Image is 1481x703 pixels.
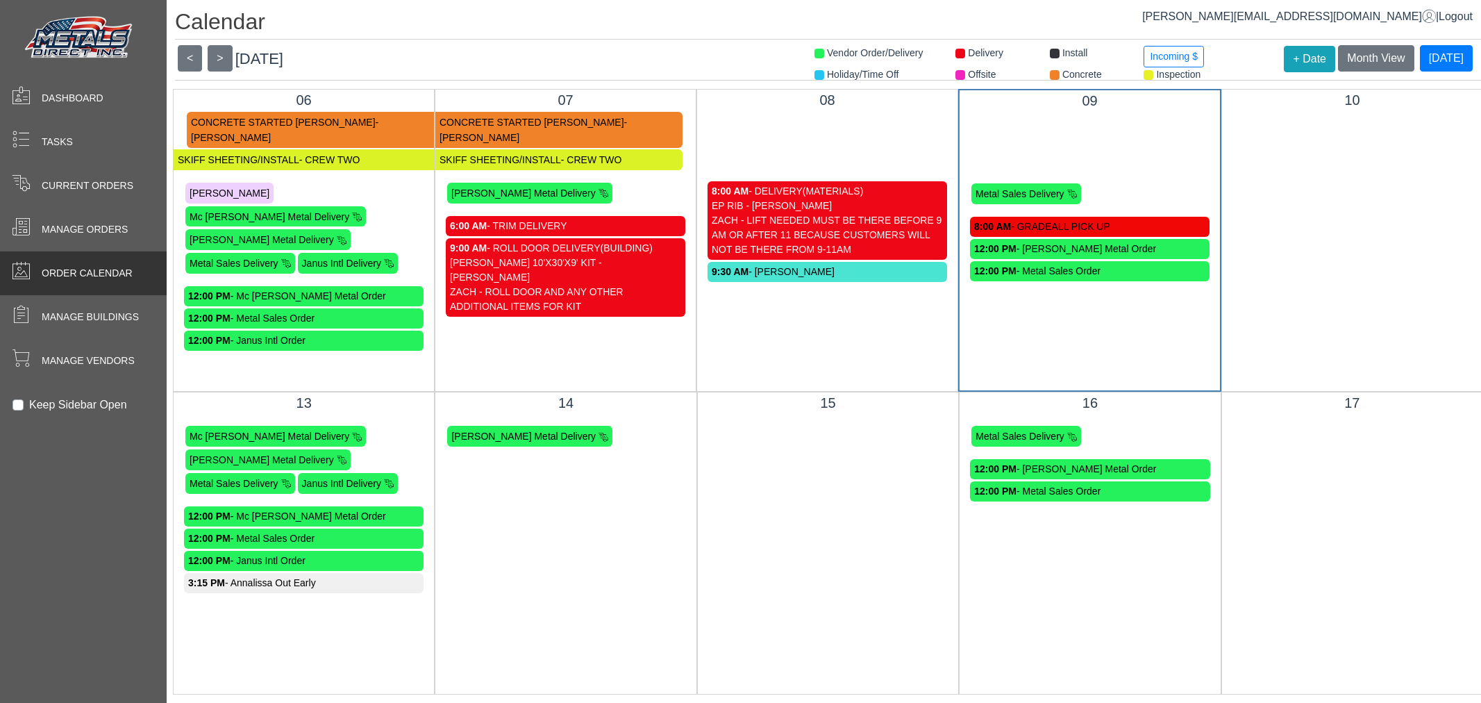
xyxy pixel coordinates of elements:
[190,188,269,199] span: [PERSON_NAME]
[968,47,1003,58] span: Delivery
[190,234,334,245] span: [PERSON_NAME] Metal Delivery
[974,486,1016,497] strong: 12:00 PM
[188,576,419,590] div: - Annalissa Out Early
[450,241,681,256] div: - ROLL DOOR DELIVERY
[1156,69,1200,80] span: Inspection
[191,117,378,143] span: - [PERSON_NAME]
[188,533,231,544] strong: 12:00 PM
[712,199,943,213] div: EP RIB - [PERSON_NAME]
[302,478,381,489] span: Janus Intl Delivery
[440,117,624,128] span: CONCRETE STARTED [PERSON_NAME]
[974,463,1016,474] strong: 12:00 PM
[188,554,419,568] div: - Janus Intl Order
[974,265,1016,276] strong: 12:00 PM
[1232,392,1472,413] div: 17
[1232,90,1472,110] div: 10
[178,154,299,165] span: SKIFF SHEETING/INSTALL
[974,462,1205,477] div: - [PERSON_NAME] Metal Order
[446,392,685,413] div: 14
[188,335,231,346] strong: 12:00 PM
[450,220,487,231] strong: 6:00 AM
[1142,8,1473,25] div: |
[970,392,1210,413] div: 16
[1420,45,1473,72] button: [DATE]
[1062,69,1102,80] span: Concrete
[178,45,202,72] button: <
[42,266,133,281] span: Order Calendar
[184,392,424,413] div: 13
[1338,45,1414,72] button: Month View
[21,13,139,64] img: Metals Direct Inc Logo
[974,484,1205,499] div: - Metal Sales Order
[446,90,685,110] div: 07
[190,431,349,442] span: Mc [PERSON_NAME] Metal Delivery
[1142,10,1436,22] a: [PERSON_NAME][EMAIL_ADDRESS][DOMAIN_NAME]
[190,454,334,465] span: [PERSON_NAME] Metal Delivery
[561,154,622,165] span: - CREW TWO
[190,258,278,269] span: Metal Sales Delivery
[974,221,1011,232] strong: 8:00 AM
[1284,46,1335,72] button: + Date
[188,290,231,301] strong: 12:00 PM
[175,8,1481,40] h1: Calendar
[440,154,561,165] span: SKIFF SHEETING/INSTALL
[712,265,943,279] div: - [PERSON_NAME]
[190,478,278,489] span: Metal Sales Delivery
[188,289,419,304] div: - Mc [PERSON_NAME] Metal Order
[42,222,128,237] span: Manage Orders
[712,213,943,257] div: ZACH - LIFT NEEDED MUST BE THERE BEFORE 9 AM OR AFTER 11 BECAUSE CUSTOMERS WILL NOT BE THERE FROM...
[1144,46,1203,67] button: Incoming $
[601,242,653,254] span: (BUILDING)
[451,188,596,199] span: [PERSON_NAME] Metal Delivery
[712,185,748,197] strong: 8:00 AM
[974,220,1205,234] div: - GRADEALL PICK UP
[450,219,681,233] div: - TRIM DELIVERY
[188,555,231,566] strong: 12:00 PM
[450,242,487,254] strong: 9:00 AM
[1062,47,1088,58] span: Install
[299,154,360,165] span: - CREW TWO
[708,90,947,110] div: 08
[970,90,1210,111] div: 09
[42,179,133,193] span: Current Orders
[188,333,419,348] div: - Janus Intl Order
[188,531,419,546] div: - Metal Sales Order
[827,69,898,80] span: Holiday/Time Off
[708,392,948,413] div: 15
[976,431,1064,442] span: Metal Sales Delivery
[188,311,419,326] div: - Metal Sales Order
[188,511,231,522] strong: 12:00 PM
[188,577,225,588] strong: 3:15 PM
[191,117,376,128] span: CONCRETE STARTED [PERSON_NAME]
[42,91,103,106] span: Dashboard
[976,188,1064,199] span: Metal Sales Delivery
[450,256,681,285] div: [PERSON_NAME] 10'X30'X9' KIT - [PERSON_NAME]
[42,310,139,324] span: Manage Buildings
[188,509,419,524] div: - Mc [PERSON_NAME] Metal Order
[450,285,681,314] div: ZACH - ROLL DOOR AND ANY OTHER ADDITIONAL ITEMS FOR KIT
[190,210,349,222] span: Mc [PERSON_NAME] Metal Delivery
[29,397,127,413] label: Keep Sidebar Open
[235,50,283,67] span: [DATE]
[974,264,1205,279] div: - Metal Sales Order
[208,45,232,72] button: >
[184,90,424,110] div: 06
[440,117,627,143] span: - [PERSON_NAME]
[188,313,231,324] strong: 12:00 PM
[1439,10,1473,22] span: Logout
[827,47,923,58] span: Vendor Order/Delivery
[803,185,864,197] span: (MATERIALS)
[42,135,73,149] span: Tasks
[1347,52,1405,64] span: Month View
[712,266,748,277] strong: 9:30 AM
[302,258,381,269] span: Janus Intl Delivery
[712,184,943,199] div: - DELIVERY
[974,243,1016,254] strong: 12:00 PM
[974,242,1205,256] div: - [PERSON_NAME] Metal Order
[451,431,596,442] span: [PERSON_NAME] Metal Delivery
[968,69,996,80] span: Offsite
[42,354,135,368] span: Manage Vendors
